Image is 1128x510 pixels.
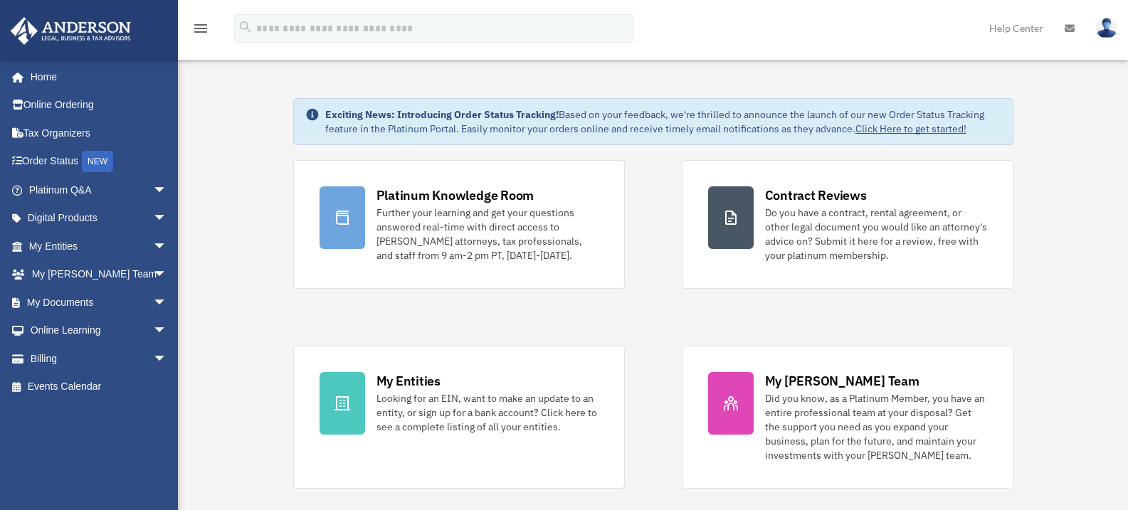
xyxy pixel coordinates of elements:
[153,204,181,233] span: arrow_drop_down
[10,317,189,345] a: Online Learningarrow_drop_down
[153,176,181,205] span: arrow_drop_down
[325,108,559,121] strong: Exciting News: Introducing Order Status Tracking!
[765,372,919,390] div: My [PERSON_NAME] Team
[10,288,189,317] a: My Documentsarrow_drop_down
[153,344,181,373] span: arrow_drop_down
[10,147,189,176] a: Order StatusNEW
[10,91,189,119] a: Online Ordering
[376,186,534,204] div: Platinum Knowledge Room
[765,206,987,262] div: Do you have a contract, rental agreement, or other legal document you would like an attorney's ad...
[153,232,181,261] span: arrow_drop_down
[855,122,966,135] a: Click Here to get started!
[682,346,1013,489] a: My [PERSON_NAME] Team Did you know, as a Platinum Member, you have an entire professional team at...
[325,107,1001,136] div: Based on your feedback, we're thrilled to announce the launch of our new Order Status Tracking fe...
[10,176,189,204] a: Platinum Q&Aarrow_drop_down
[682,160,1013,289] a: Contract Reviews Do you have a contract, rental agreement, or other legal document you would like...
[192,20,209,37] i: menu
[293,346,625,489] a: My Entities Looking for an EIN, want to make an update to an entity, or sign up for a bank accoun...
[192,25,209,37] a: menu
[153,317,181,346] span: arrow_drop_down
[10,63,181,91] a: Home
[765,391,987,462] div: Did you know, as a Platinum Member, you have an entire professional team at your disposal? Get th...
[10,260,189,289] a: My [PERSON_NAME] Teamarrow_drop_down
[10,119,189,147] a: Tax Organizers
[10,344,189,373] a: Billingarrow_drop_down
[82,151,113,172] div: NEW
[153,288,181,317] span: arrow_drop_down
[765,186,867,204] div: Contract Reviews
[153,260,181,289] span: arrow_drop_down
[238,19,253,35] i: search
[6,17,135,45] img: Anderson Advisors Platinum Portal
[293,160,625,289] a: Platinum Knowledge Room Further your learning and get your questions answered real-time with dire...
[10,204,189,233] a: Digital Productsarrow_drop_down
[10,373,189,401] a: Events Calendar
[376,372,441,390] div: My Entities
[376,206,599,262] div: Further your learning and get your questions answered real-time with direct access to [PERSON_NAM...
[10,232,189,260] a: My Entitiesarrow_drop_down
[376,391,599,434] div: Looking for an EIN, want to make an update to an entity, or sign up for a bank account? Click her...
[1096,18,1117,38] img: User Pic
